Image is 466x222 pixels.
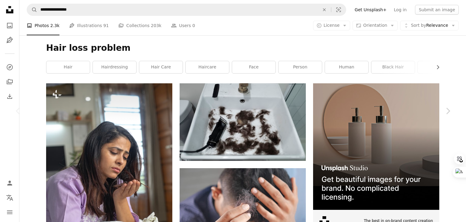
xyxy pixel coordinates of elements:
[324,23,340,28] span: License
[180,208,306,213] a: a man is combing his hair with his hands
[4,177,16,189] a: Log in / Sign up
[4,192,16,204] button: Language
[400,21,459,30] button: Sort byRelevance
[118,16,161,35] a: Collections 203k
[313,83,439,210] img: file-1715714113747-b8b0561c490eimage
[432,61,439,73] button: scroll list to the right
[180,119,306,125] a: black disposable lighter beside brown and white textile
[4,34,16,46] a: Illustrations
[186,61,229,73] a: haircare
[415,5,459,15] button: Submit an image
[318,4,331,16] button: Clear
[418,61,461,73] a: portrait
[46,175,172,181] a: Worried beautiful young woman suffering from hair loss looking at her long hair while lying on be...
[331,4,346,16] button: Visual search
[27,4,37,16] button: Search Unsplash
[279,61,322,73] a: person
[93,61,136,73] a: hairdressing
[180,83,306,161] img: black disposable lighter beside brown and white textile
[411,23,448,29] span: Relevance
[313,21,350,30] button: License
[46,43,439,54] h1: Hair loss problem
[171,16,195,35] a: Users 0
[411,23,426,28] span: Sort by
[192,22,195,29] span: 0
[69,16,109,35] a: Illustrations 91
[139,61,183,73] a: hair care
[353,21,398,30] button: Orientation
[363,23,387,28] span: Orientation
[351,5,390,15] a: Get Unsplash+
[4,76,16,88] a: Collections
[430,82,466,140] a: Next
[27,4,346,16] form: Find visuals sitewide
[103,22,109,29] span: 91
[325,61,368,73] a: human
[4,61,16,73] a: Explore
[4,206,16,218] button: Menu
[232,61,275,73] a: face
[151,22,161,29] span: 203k
[4,19,16,32] a: Photos
[390,5,410,15] a: Log in
[371,61,415,73] a: black hair
[46,61,90,73] a: hair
